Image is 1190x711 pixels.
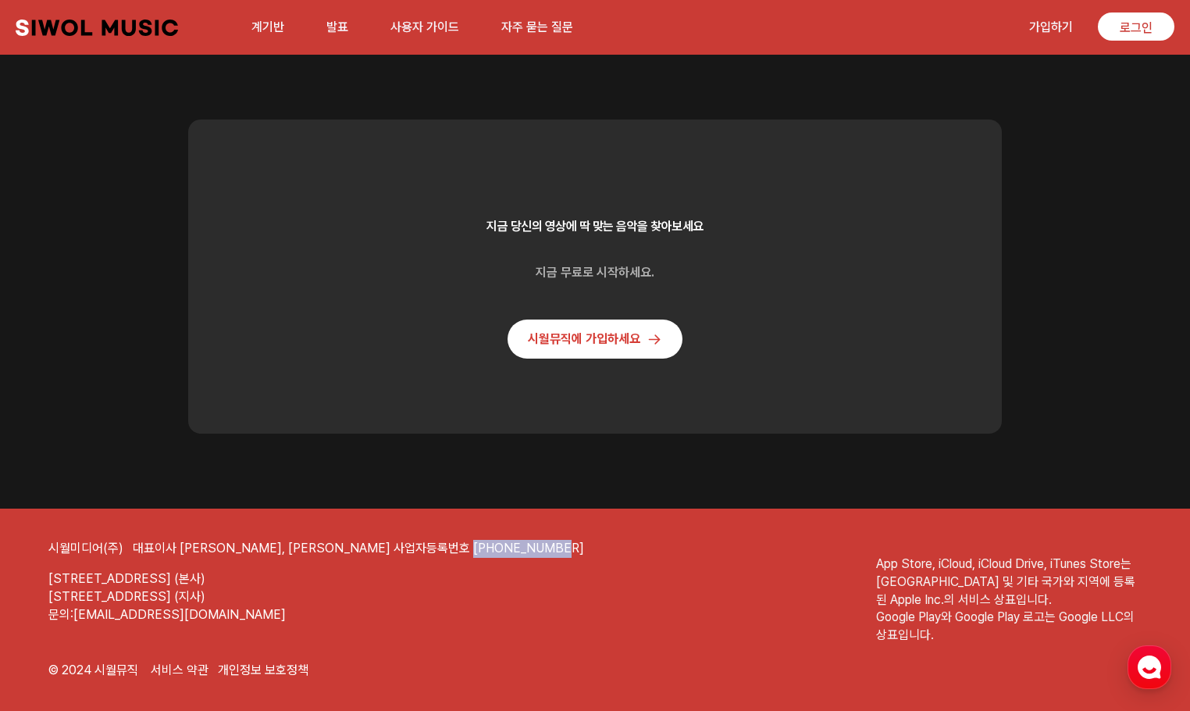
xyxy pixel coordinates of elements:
a: Home [5,495,103,534]
font: 문의: [48,607,73,622]
font: 지금 당신의 영상에 딱 맞는 음악을 찾아보세요 [486,219,704,234]
font: App Store, iCloud, iCloud Drive, iTunes Store는 [GEOGRAPHIC_DATA] 및 기타 국가와 지역에 등록된 Apple Inc.의 서비스... [876,556,1135,606]
a: 서비스 약관 [151,662,208,680]
font: 지금 무료로 시작하세요. [536,265,654,280]
button: 자주 묻는 질문 [492,9,583,46]
font: Google Play와 Google Play 로고는 Google LLC의 상표입니다. [876,609,1135,642]
font: 개인정보 보호정책 [218,663,308,677]
a: 사용자 가이드 [381,10,469,44]
font: © 2024 시월뮤직 [48,663,138,677]
a: Settings [201,495,300,534]
font: [STREET_ADDRESS] (본사) [48,571,205,586]
font: 발표 [326,20,348,34]
font: 사업자등록번호 [PHONE_NUMBER] [394,541,584,556]
font: 서비스 약관 [151,663,208,677]
span: Settings [231,519,269,531]
a: 발표 [317,10,358,44]
a: 개인정보 보호정책 [218,662,308,680]
a: 로그인 [1098,13,1174,41]
span: Home [40,519,67,531]
font: 자주 묻는 질문 [501,20,573,34]
a: 가입하기 [1020,10,1082,44]
a: 계기반 [242,10,294,44]
font: [EMAIL_ADDRESS][DOMAIN_NAME] [73,607,286,622]
font: [STREET_ADDRESS] (지사) [48,589,205,604]
font: 가입하기 [1029,20,1073,34]
font: 계기반 [251,20,284,34]
font: 시월미디어(주) [48,541,123,556]
font: 로그인 [1120,20,1153,35]
a: 시월뮤직에 가입하세요 [508,320,682,359]
a: Messages [103,495,201,534]
font: 대표이사 [PERSON_NAME], [PERSON_NAME] [133,541,390,556]
span: Messages [130,520,176,532]
font: 사용자 가이드 [390,20,459,34]
font: 시월뮤직에 가입하세요 [528,331,640,346]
